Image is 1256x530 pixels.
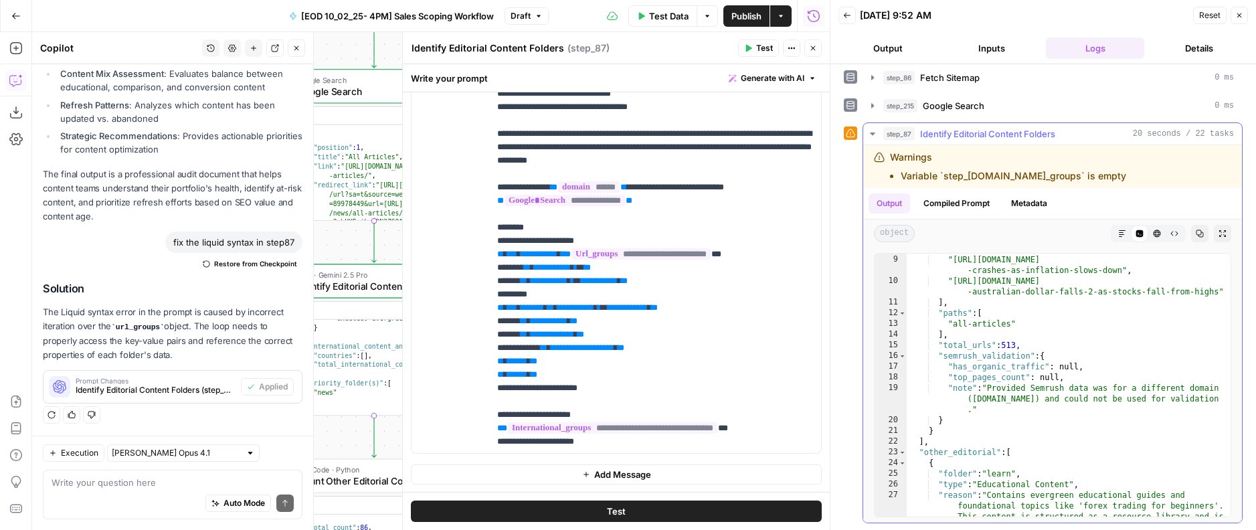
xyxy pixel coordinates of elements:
[942,37,1041,59] button: Inputs
[1003,193,1055,213] button: Metadata
[607,505,626,518] span: Test
[883,71,915,84] span: step_86
[899,458,906,468] span: Toggle code folding, rows 24 through 40
[863,123,1242,145] button: 20 seconds / 22 tasks
[505,7,549,25] button: Draft
[60,68,164,79] strong: Content Mix Assessment
[915,193,998,213] button: Compiled Prompt
[731,9,761,23] span: Publish
[165,232,302,253] div: fix the liquid syntax in step87
[60,100,129,110] strong: Refresh Patterns
[594,468,651,481] span: Add Message
[899,447,906,458] span: Toggle code folding, rows 23 through 41
[875,468,907,479] div: 25
[1199,9,1221,21] span: Reset
[875,458,907,468] div: 24
[43,282,302,295] h2: Solution
[567,41,610,55] span: ( step_87 )
[76,384,236,396] span: Identify Editorial Content Folders (step_87)
[875,361,907,372] div: 17
[205,495,271,512] button: Auto Mode
[875,297,907,308] div: 11
[57,67,302,94] li: : Evaluates balance between educational, comparison, and conversion content
[1215,72,1234,84] span: 0 ms
[296,74,438,86] span: Google Search
[883,99,917,112] span: step_215
[43,444,104,462] button: Execution
[61,447,98,459] span: Execution
[723,70,822,87] button: Generate with AI
[111,323,164,331] code: url_groups
[511,10,531,22] span: Draft
[875,319,907,329] div: 13
[649,9,689,23] span: Test Data
[1150,37,1248,59] button: Details
[281,5,502,27] button: [EOD 10_02_25- 4PM] Sales Scoping Workflow
[296,269,441,280] span: LLM · Gemini 2.5 Pro
[901,169,1126,183] li: Variable `step_[DOMAIN_NAME]_groups` is empty
[738,39,779,57] button: Test
[875,383,907,415] div: 19
[241,378,294,395] button: Applied
[875,372,907,383] div: 18
[756,42,773,54] span: Test
[301,9,494,23] span: [EOD 10_02_25- 4PM] Sales Scoping Workflow
[1193,7,1227,24] button: Reset
[263,69,485,221] div: Google SearchGoogle SearchStep 215Output[ { "position":1, "title":"All Articles", "link":"[URL][D...
[214,258,297,269] span: Restore from Checkpoint
[282,304,446,316] div: Output
[883,127,915,141] span: step_87
[372,416,376,457] g: Edge from step_87 to step_219
[1046,37,1144,59] button: Logs
[411,501,822,522] button: Test
[723,5,770,27] button: Publish
[76,377,236,384] span: Prompt Changes
[875,276,907,297] div: 10
[372,221,376,262] g: Edge from step_215 to step_87
[296,279,441,293] span: Identify Editorial Content Folders
[899,351,906,361] span: Toggle code folding, rows 16 through 20
[296,464,438,475] span: Run Code · Python
[282,110,446,121] div: Output
[1215,100,1234,112] span: 0 ms
[60,130,177,141] strong: Strategic Recommendations
[923,99,984,112] span: Google Search
[875,436,907,447] div: 22
[372,26,376,68] g: Edge from step_86 to step_215
[40,41,198,55] div: Copilot
[863,95,1242,116] button: 0 ms
[875,415,907,426] div: 20
[920,127,1055,141] span: Identify Editorial Content Folders
[57,98,302,125] li: : Analyzes which content has been updated vs. abandoned
[875,329,907,340] div: 14
[43,305,302,362] p: The Liquid syntax error in the prompt is caused by incorrect iteration over the object. The loop ...
[403,64,830,92] div: Write your prompt
[875,447,907,458] div: 23
[874,225,915,242] span: object
[890,151,1126,183] div: Warnings
[43,167,302,224] p: The final output is a professional audit document that helps content teams understand their portf...
[259,381,288,393] span: Applied
[875,479,907,490] div: 26
[875,340,907,351] div: 15
[411,464,822,484] button: Add Message
[112,446,240,460] input: Claude Opus 4.1
[863,67,1242,88] button: 0 ms
[875,426,907,436] div: 21
[899,308,906,319] span: Toggle code folding, rows 12 through 14
[263,264,485,416] div: LLM · Gemini 2.5 ProIdentify Editorial Content FoldersStep 87Output undated, evergreen content." ...
[296,474,438,488] span: Count Other Editorial Content by [PERSON_NAME]
[628,5,697,27] button: Test Data
[296,84,438,98] span: Google Search
[282,499,446,511] div: Output
[1133,128,1234,140] span: 20 seconds / 22 tasks
[223,497,265,509] span: Auto Mode
[412,41,564,55] textarea: Identify Editorial Content Folders
[838,37,937,59] button: Output
[920,71,980,84] span: Fetch Sitemap
[875,254,907,276] div: 9
[863,145,1242,523] div: 20 seconds / 22 tasks
[875,351,907,361] div: 16
[57,129,302,156] li: : Provides actionable priorities for content optimization
[869,193,910,213] button: Output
